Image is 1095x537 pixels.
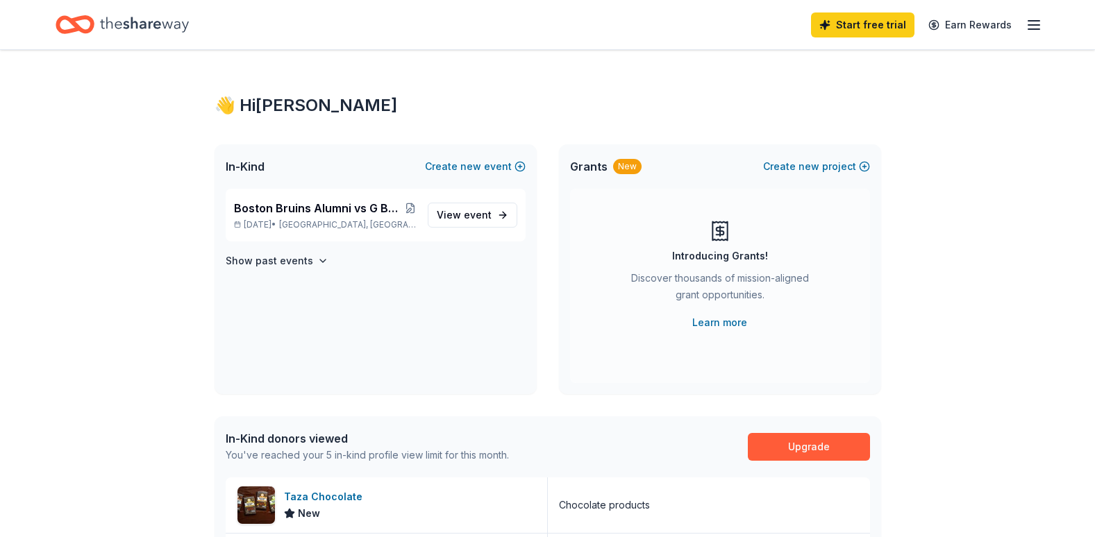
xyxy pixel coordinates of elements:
a: Upgrade [748,433,870,461]
span: View [437,207,492,223]
div: New [613,159,642,174]
a: Home [56,8,189,41]
span: New [298,505,320,522]
span: new [799,158,819,175]
span: event [464,209,492,221]
div: Discover thousands of mission-aligned grant opportunities. [626,270,814,309]
span: new [460,158,481,175]
button: Show past events [226,253,328,269]
span: [GEOGRAPHIC_DATA], [GEOGRAPHIC_DATA] [279,219,416,230]
a: Earn Rewards [920,12,1020,37]
div: You've reached your 5 in-kind profile view limit for this month. [226,447,509,463]
button: Createnewproject [763,158,870,175]
button: Createnewevent [425,158,526,175]
span: Boston Bruins Alumni vs G Bar Good Guys [PERSON_NAME] Fundraiser [234,200,404,216]
div: Chocolate products [559,497,650,513]
span: In-Kind [226,158,265,175]
div: Taza Chocolate [284,488,368,505]
img: Image for Taza Chocolate [237,486,275,524]
div: In-Kind donors viewed [226,430,509,447]
div: 👋 Hi [PERSON_NAME] [215,94,881,117]
h4: Show past events [226,253,313,269]
div: Introducing Grants! [672,248,768,264]
span: Grants [570,158,608,175]
p: [DATE] • [234,219,417,230]
a: View event [428,203,517,228]
a: Learn more [692,314,747,331]
a: Start free trial [811,12,914,37]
